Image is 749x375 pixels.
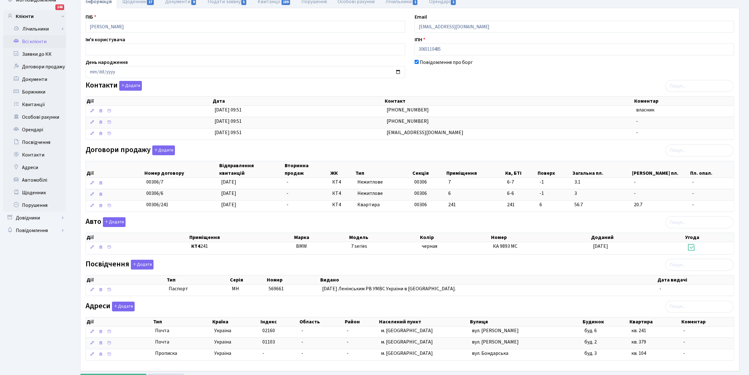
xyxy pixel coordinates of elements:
[3,186,66,199] a: Щоденник
[381,338,433,345] span: м. [GEOGRAPHIC_DATA]
[151,144,175,155] a: Додати
[665,259,734,271] input: Пошук...
[593,243,608,250] span: [DATE]
[86,97,212,105] th: Дії
[301,327,303,334] span: -
[355,161,412,178] th: Тип
[3,224,66,237] a: Повідомлення
[590,233,685,242] th: Доданий
[3,136,66,149] a: Посвідчення
[287,190,288,197] span: -
[129,259,154,270] a: Додати
[631,161,690,178] th: [PERSON_NAME] пл.
[7,23,66,35] a: Лічильники
[448,179,451,185] span: 7
[632,327,646,334] span: кв. 241
[584,350,597,357] span: буд. 3
[86,161,144,178] th: Дії
[221,201,236,208] span: [DATE]
[320,276,657,284] th: Видано
[86,217,126,227] label: Авто
[505,161,537,178] th: Кв, БТІ
[191,243,200,250] b: КТ4
[146,179,163,185] span: 00306/7
[665,145,734,156] input: Пошук...
[262,338,275,345] span: 01103
[296,243,307,250] span: BMW
[3,111,66,123] a: Особові рахунки
[387,106,429,113] span: [PHONE_NUMBER]
[632,350,646,357] span: кв. 104
[3,212,66,224] a: Довідники
[55,4,64,10] div: 148
[665,301,734,313] input: Пошук...
[490,233,590,242] th: Номер
[215,106,242,113] span: [DATE] 09:51
[681,317,734,326] th: Коментар
[146,190,163,197] span: 00306/6
[232,285,239,292] span: МН
[146,201,168,208] span: 00306/241
[189,233,293,242] th: Приміщення
[629,317,681,326] th: Квартира
[3,174,66,186] a: Автомобілі
[632,338,646,345] span: кв. 379
[659,285,661,292] span: -
[3,48,66,60] a: Заявки до КК
[472,327,519,334] span: вул. [PERSON_NAME]
[86,233,189,242] th: Дії
[415,190,427,197] span: 00306
[584,338,597,345] span: буд. 2
[574,190,629,197] span: 3
[262,327,275,334] span: 02160
[415,201,427,208] span: 00306
[657,276,734,284] th: Дата видачі
[212,97,384,105] th: Дата
[215,129,242,136] span: [DATE] 09:51
[636,118,638,125] span: -
[384,97,634,105] th: Контакт
[301,350,303,357] span: -
[3,60,66,73] a: Договори продажу
[347,327,349,334] span: -
[260,317,299,326] th: Індекс
[351,243,367,250] span: 7 series
[636,129,638,136] span: -
[349,233,419,242] th: Модель
[3,35,66,48] a: Всі клієнти
[166,276,229,284] th: Тип
[229,276,266,284] th: Серія
[420,59,473,66] label: Повідомлення про борг
[86,302,135,311] label: Адреси
[634,179,687,186] span: -
[493,243,518,250] span: КА 9893 МС
[284,161,330,178] th: Вторинна продаж
[387,118,429,125] span: [PHONE_NUMBER]
[692,201,731,208] span: -
[103,217,126,227] button: Авто
[332,190,352,197] span: КТ4
[347,338,349,345] span: -
[387,129,463,136] span: [EMAIL_ADDRESS][DOMAIN_NAME]
[86,59,128,66] label: День народження
[636,106,654,113] span: власник
[287,179,288,185] span: -
[584,327,597,334] span: буд. 6
[144,161,219,178] th: Номер договору
[215,118,242,125] span: [DATE] 09:51
[357,190,409,197] span: Нежитлове
[3,161,66,174] a: Адреси
[357,201,409,208] span: Квартира
[419,233,490,242] th: Колір
[344,317,378,326] th: Район
[690,161,734,178] th: Пл. опал.
[634,190,687,197] span: -
[101,216,126,227] a: Додати
[415,36,425,43] label: ІПН
[381,327,433,334] span: м. [GEOGRAPHIC_DATA]
[446,161,505,178] th: Приміщення
[347,350,349,357] span: -
[153,317,212,326] th: Тип
[86,317,153,326] th: Дії
[3,199,66,212] a: Порушення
